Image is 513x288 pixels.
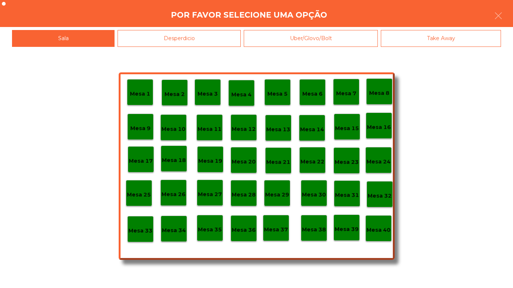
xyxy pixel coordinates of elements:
p: Mesa 39 [335,225,359,234]
p: Mesa 1 [130,90,150,98]
p: Mesa 35 [198,225,222,234]
p: Mesa 10 [161,125,186,133]
p: Mesa 16 [367,123,391,132]
p: Mesa 23 [335,158,359,166]
p: Mesa 22 [300,157,324,166]
p: Mesa 18 [162,156,186,165]
p: Mesa 3 [198,90,218,98]
div: Sala [12,30,115,47]
p: Mesa 14 [300,125,324,134]
p: Mesa 40 [367,226,391,234]
p: Mesa 5 [267,90,288,98]
p: Mesa 26 [161,190,186,199]
p: Mesa 31 [335,191,359,199]
p: Mesa 4 [231,90,252,99]
p: Mesa 38 [302,225,326,234]
div: Uber/Glovo/Bolt [244,30,378,47]
p: Mesa 17 [129,157,153,165]
p: Mesa 2 [164,90,185,99]
p: Mesa 8 [369,89,389,97]
p: Mesa 9 [130,124,151,133]
p: Mesa 19 [198,157,222,165]
p: Mesa 33 [128,226,152,235]
p: Mesa 28 [232,190,256,199]
div: Desperdicio [118,30,241,47]
p: Mesa 25 [127,190,151,199]
p: Mesa 21 [266,158,290,166]
p: Mesa 7 [336,89,356,98]
p: Mesa 36 [232,226,256,234]
p: Mesa 24 [367,157,391,166]
h4: Por favor selecione uma opção [171,9,327,21]
p: Mesa 15 [335,124,359,133]
p: Mesa 32 [368,192,392,200]
p: Mesa 30 [302,190,326,199]
p: Mesa 20 [232,157,256,166]
p: Mesa 34 [162,226,186,235]
p: Mesa 11 [198,125,222,133]
p: Mesa 12 [232,125,256,133]
p: Mesa 6 [302,90,323,98]
p: Mesa 29 [265,190,289,199]
p: Mesa 37 [264,225,288,234]
p: Mesa 27 [198,190,222,199]
div: Take Away [381,30,501,47]
p: Mesa 13 [266,125,290,134]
